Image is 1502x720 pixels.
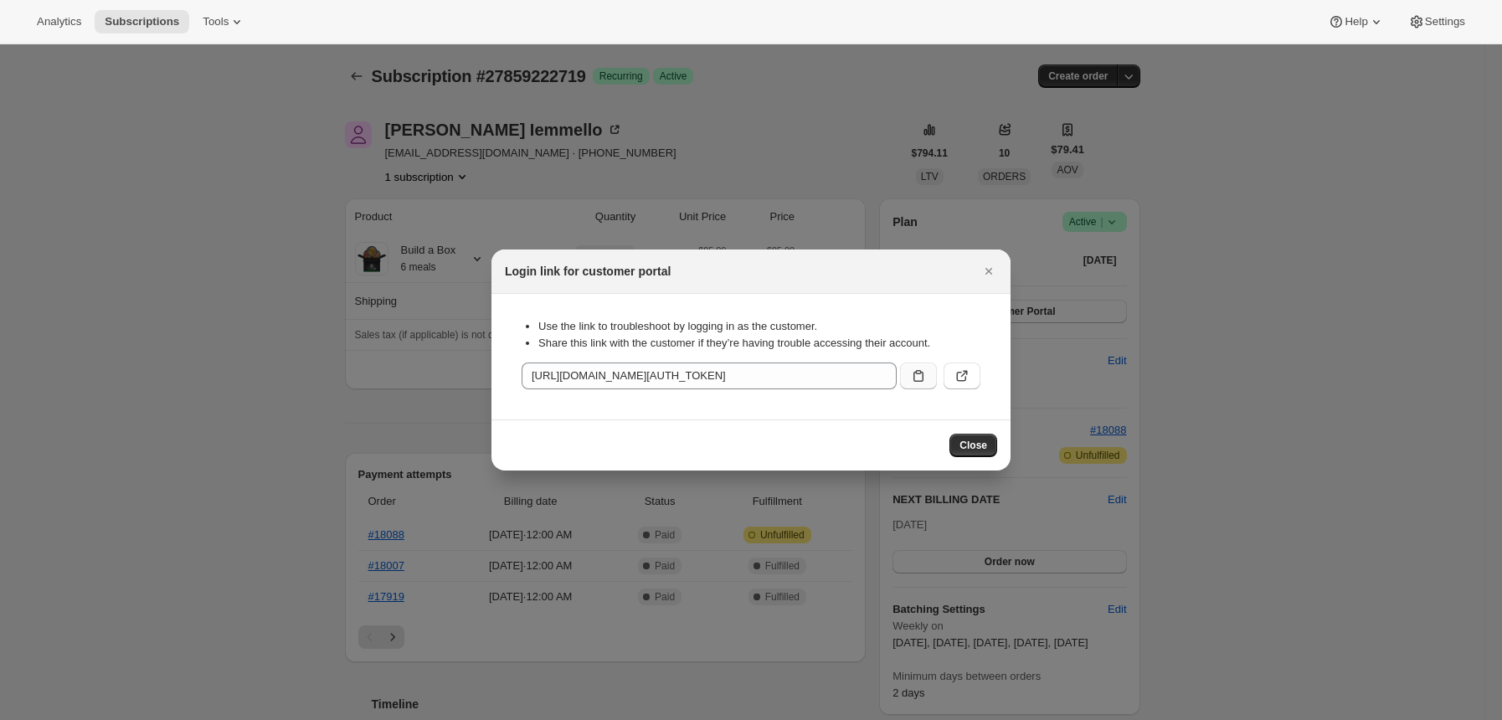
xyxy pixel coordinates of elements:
[105,15,179,28] span: Subscriptions
[1398,10,1475,33] button: Settings
[95,10,189,33] button: Subscriptions
[27,10,91,33] button: Analytics
[37,15,81,28] span: Analytics
[959,439,987,452] span: Close
[977,260,1000,283] button: Close
[538,335,980,352] li: Share this link with the customer if they’re having trouble accessing their account.
[538,318,980,335] li: Use the link to troubleshoot by logging in as the customer.
[1318,10,1394,33] button: Help
[505,263,671,280] h2: Login link for customer portal
[1425,15,1465,28] span: Settings
[203,15,229,28] span: Tools
[1345,15,1367,28] span: Help
[949,434,997,457] button: Close
[193,10,255,33] button: Tools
